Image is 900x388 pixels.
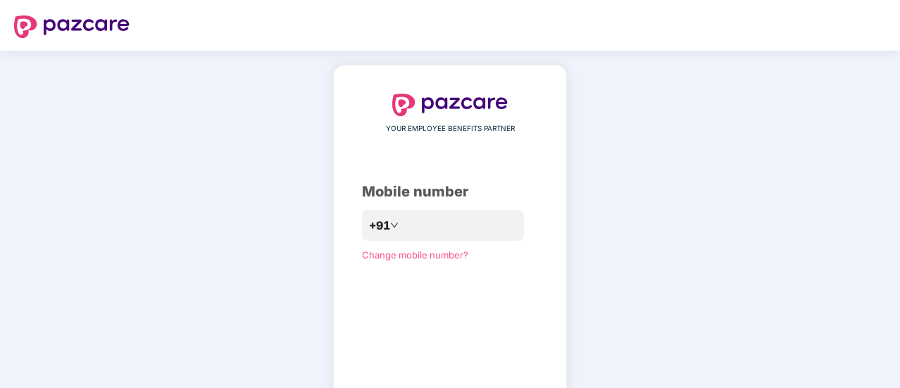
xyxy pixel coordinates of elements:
[386,123,515,134] span: YOUR EMPLOYEE BENEFITS PARTNER
[362,181,538,203] div: Mobile number
[14,15,130,38] img: logo
[369,217,390,234] span: +91
[392,94,508,116] img: logo
[362,249,468,261] a: Change mobile number?
[390,221,399,230] span: down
